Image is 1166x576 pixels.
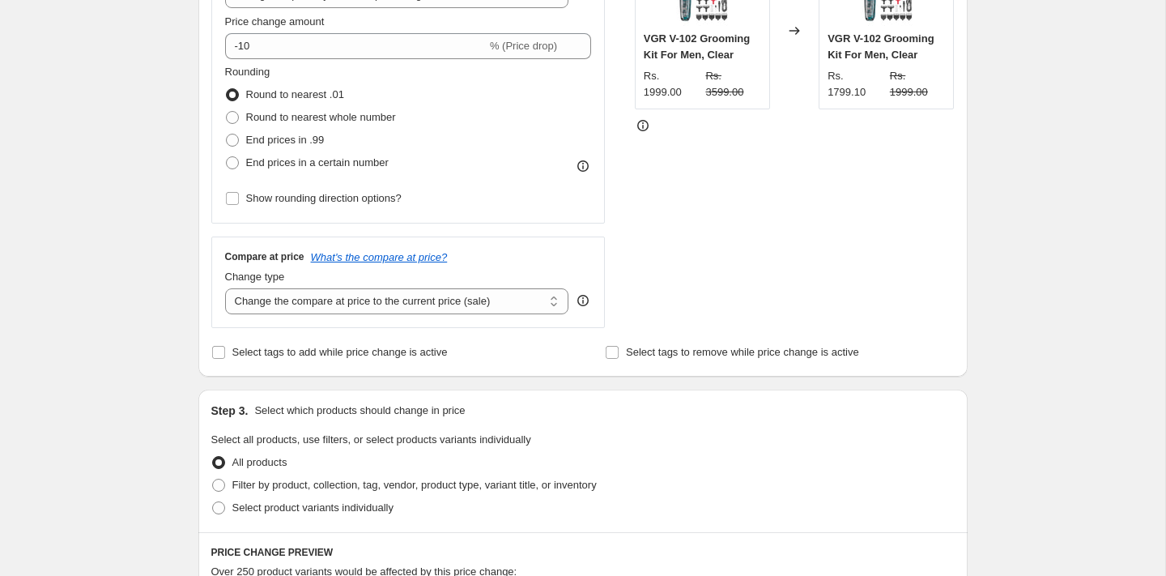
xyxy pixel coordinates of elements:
[890,68,946,100] strike: Rs. 1999.00
[311,251,448,263] button: What's the compare at price?
[254,403,465,419] p: Select which products should change in price
[246,134,325,146] span: End prices in .99
[225,250,304,263] h3: Compare at price
[246,88,344,100] span: Round to nearest .01
[490,40,557,52] span: % (Price drop)
[232,346,448,358] span: Select tags to add while price change is active
[232,501,394,514] span: Select product variants individually
[225,33,487,59] input: -15
[828,32,934,61] span: VGR V-102 Grooming Kit For Men, Clear
[246,156,389,169] span: End prices in a certain number
[225,15,325,28] span: Price change amount
[575,292,591,309] div: help
[644,32,750,61] span: VGR V-102 Grooming Kit For Men, Clear
[246,111,396,123] span: Round to nearest whole number
[232,479,597,491] span: Filter by product, collection, tag, vendor, product type, variant title, or inventory
[225,66,270,78] span: Rounding
[828,68,883,100] div: Rs. 1799.10
[626,346,859,358] span: Select tags to remove while price change is active
[246,192,402,204] span: Show rounding direction options?
[232,456,287,468] span: All products
[211,433,531,446] span: Select all products, use filters, or select products variants individually
[705,68,761,100] strike: Rs. 3599.00
[211,403,249,419] h2: Step 3.
[211,546,955,559] h6: PRICE CHANGE PREVIEW
[644,68,700,100] div: Rs. 1999.00
[225,271,285,283] span: Change type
